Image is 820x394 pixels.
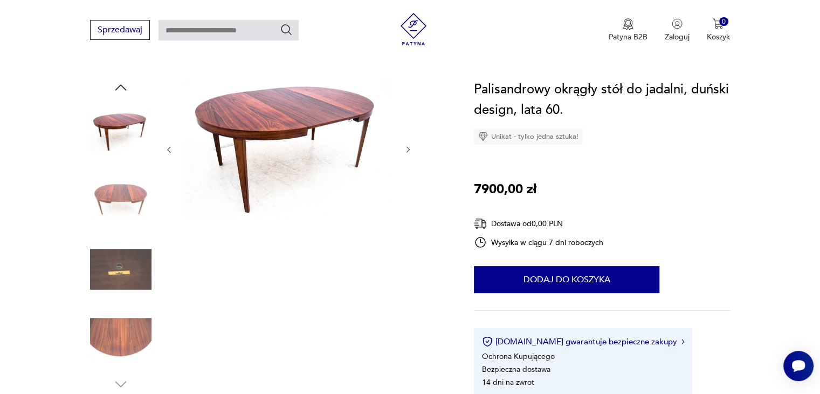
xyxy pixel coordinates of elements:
img: Ikona koszyka [713,18,723,29]
a: Meble [213,53,236,62]
li: Ochrona Kupującego [482,351,555,362]
img: Ikona medalu [623,18,633,30]
img: Patyna - sklep z meblami i dekoracjami vintage [397,13,430,45]
button: Dodaj do koszyka [474,266,659,293]
button: Zaloguj [665,18,690,42]
div: Wysyłka w ciągu 7 dni roboczych [474,236,603,249]
img: Ikona strzałki w prawo [681,339,685,344]
a: Ikona medaluPatyna B2B [609,18,647,42]
div: 0 [719,17,728,26]
p: Koszyk [707,32,730,42]
button: Sprzedawaj [90,20,150,40]
img: Ikonka użytkownika [672,18,683,29]
button: Szukaj [280,23,293,36]
button: [DOMAIN_NAME] gwarantuje bezpieczne zakupy [482,336,684,347]
iframe: Smartsupp widget button [783,351,814,381]
img: Zdjęcie produktu Palisandrowy okrągły stół do jadalni, duński design, lata 60. [184,79,392,218]
a: [DOMAIN_NAME] [90,53,153,62]
p: Patyna B2B [609,32,647,42]
img: Zdjęcie produktu Palisandrowy okrągły stół do jadalni, duński design, lata 60. [90,308,151,369]
button: 0Koszyk [707,18,730,42]
p: Zaloguj [665,32,690,42]
a: Stoły [251,53,267,62]
p: Palisandrowy okrągły stół do jadalni, duński design, lata 60. [282,53,483,62]
div: Dostawa od 0,00 PLN [474,217,603,230]
img: Ikona diamentu [478,132,488,141]
img: Ikona certyfikatu [482,336,493,347]
div: Unikat - tylko jedna sztuka! [474,128,583,145]
a: Sprzedawaj [90,27,150,35]
li: Bezpieczna dostawa [482,364,550,375]
li: 14 dni na zwrot [482,377,534,388]
img: Ikona dostawy [474,217,487,230]
img: Zdjęcie produktu Palisandrowy okrągły stół do jadalni, duński design, lata 60. [90,101,151,162]
a: Produkty [168,53,199,62]
p: 7900,00 zł [474,179,536,200]
img: Zdjęcie produktu Palisandrowy okrągły stół do jadalni, duński design, lata 60. [90,170,151,232]
h1: Palisandrowy okrągły stół do jadalni, duński design, lata 60. [474,79,730,120]
img: Zdjęcie produktu Palisandrowy okrągły stół do jadalni, duński design, lata 60. [90,239,151,300]
button: Patyna B2B [609,18,647,42]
